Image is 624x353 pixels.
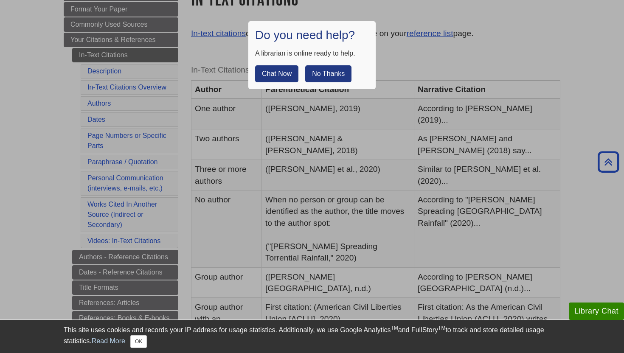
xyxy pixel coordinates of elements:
[391,325,398,331] sup: TM
[569,303,624,320] button: Library Chat
[255,65,298,82] button: Chat Now
[130,335,147,348] button: Close
[305,65,351,82] button: No Thanks
[255,48,369,59] div: A librarian is online ready to help.
[92,337,125,345] a: Read More
[64,325,560,348] div: This site uses cookies and records your IP address for usage statistics. Additionally, we use Goo...
[438,325,445,331] sup: TM
[255,28,369,42] h1: Do you need help?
